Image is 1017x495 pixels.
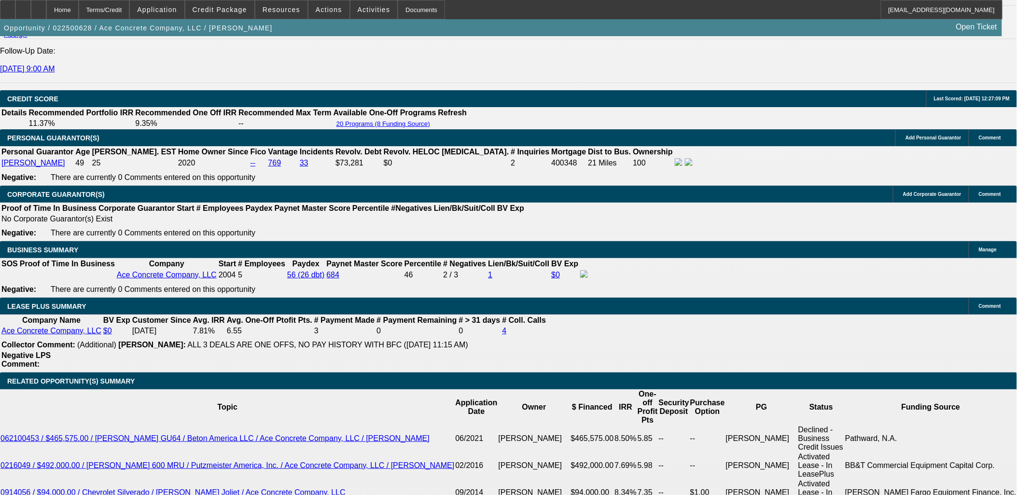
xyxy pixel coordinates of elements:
td: 02/2016 [455,452,498,479]
td: -- [690,425,725,452]
b: Percentile [404,260,441,268]
td: 7.69% [614,452,637,479]
th: PG [725,389,798,425]
td: 0 [459,326,501,336]
a: 0216049 / $492,000.00 / [PERSON_NAME] 600 MRU / Putzmeister America, Inc. / Ace Concrete Company,... [0,461,455,469]
b: Fico [251,148,266,156]
span: RELATED OPPORTUNITY(S) SUMMARY [7,377,135,385]
th: Proof of Time In Business [1,204,97,213]
th: Status [798,389,845,425]
td: -- [238,119,332,128]
td: [DATE] [132,326,192,336]
b: Negative: [1,285,36,293]
span: 5 [238,271,242,279]
b: Corporate Guarantor [98,204,175,212]
b: # Employees [196,204,244,212]
button: Actions [308,0,349,19]
span: CORPORATE GUARANTOR(S) [7,191,105,198]
span: LEASE PLUS SUMMARY [7,302,86,310]
span: (Additional) [77,341,116,349]
th: Recommended Max Term [238,108,332,118]
span: Comment [979,135,1001,140]
th: Funding Source [845,389,1017,425]
td: 2 [510,158,550,168]
th: Application Date [455,389,498,425]
span: Last Scored: [DATE] 12:27:09 PM [934,96,1010,101]
b: Ownership [633,148,673,156]
b: Company Name [22,316,81,324]
span: Comment [979,303,1001,309]
td: 0 [376,326,457,336]
td: BB&T Commercial Equipment Capital Corp. [845,452,1017,479]
b: BV Exp [103,316,130,324]
span: BUSINESS SUMMARY [7,246,78,254]
td: 400348 [551,158,587,168]
td: [PERSON_NAME] [725,425,798,452]
td: 9.35% [135,119,237,128]
td: -- [690,452,725,479]
span: Add Corporate Guarantor [903,192,961,197]
span: Activities [358,6,390,14]
button: Application [130,0,184,19]
b: Lien/Bk/Suit/Coll [434,204,495,212]
span: There are currently 0 Comments entered on this opportunity [51,173,255,181]
b: Start [177,204,194,212]
span: Resources [263,6,300,14]
b: Negative: [1,229,36,237]
b: Paynet Master Score [275,204,350,212]
td: -- [658,452,690,479]
img: linkedin-icon.png [685,158,693,166]
td: 06/2021 [455,425,498,452]
span: Credit Package [193,6,247,14]
td: 2004 [218,270,237,280]
th: Recommended One Off IRR [135,108,237,118]
b: Start [219,260,236,268]
button: Activities [350,0,398,19]
img: facebook-icon.png [675,158,683,166]
b: Incidents [300,148,334,156]
a: $0 [551,271,560,279]
b: Dist to Bus. [588,148,631,156]
b: Percentile [352,204,389,212]
td: $465,575.00 [571,425,614,452]
b: Vantage [268,148,298,156]
td: 6.55 [226,326,313,336]
td: Pathward, N.A. [845,425,1017,452]
b: Lien/Bk/Suit/Coll [488,260,549,268]
a: Ace Concrete Company, LLC [1,327,101,335]
td: -- [658,425,690,452]
b: Paynet Master Score [326,260,402,268]
span: Actions [316,6,342,14]
b: BV Exp [497,204,524,212]
b: # > 31 days [459,316,501,324]
th: Proof of Time In Business [19,259,115,269]
b: # Employees [238,260,285,268]
b: Revolv. Debt [335,148,382,156]
b: #Negatives [391,204,432,212]
td: 11.37% [28,119,134,128]
div: 46 [404,271,441,279]
span: Application [137,6,177,14]
td: 25 [92,158,177,168]
th: $ Financed [571,389,614,425]
a: 769 [268,159,281,167]
b: Company [149,260,184,268]
td: 7.81% [193,326,225,336]
b: Revolv. HELOC [MEDICAL_DATA]. [384,148,509,156]
span: Comment [979,192,1001,197]
span: PERSONAL GUARANTOR(S) [7,134,99,142]
b: Home Owner Since [178,148,249,156]
b: Paydex [246,204,273,212]
b: Mortgage [552,148,586,156]
button: 20 Programs (8 Funding Source) [334,120,433,128]
th: Owner [498,389,571,425]
td: 3 [314,326,375,336]
td: $0 [383,158,510,168]
div: 2 / 3 [443,271,486,279]
b: # Negatives [443,260,486,268]
b: Avg. One-Off Ptofit Pts. [227,316,312,324]
span: There are currently 0 Comments entered on this opportunity [51,229,255,237]
a: Ace Concrete Company, LLC [117,271,217,279]
span: Opportunity / 022500628 / Ace Concrete Company, LLC / [PERSON_NAME] [4,24,273,32]
td: No Corporate Guarantor(s) Exist [1,214,529,224]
